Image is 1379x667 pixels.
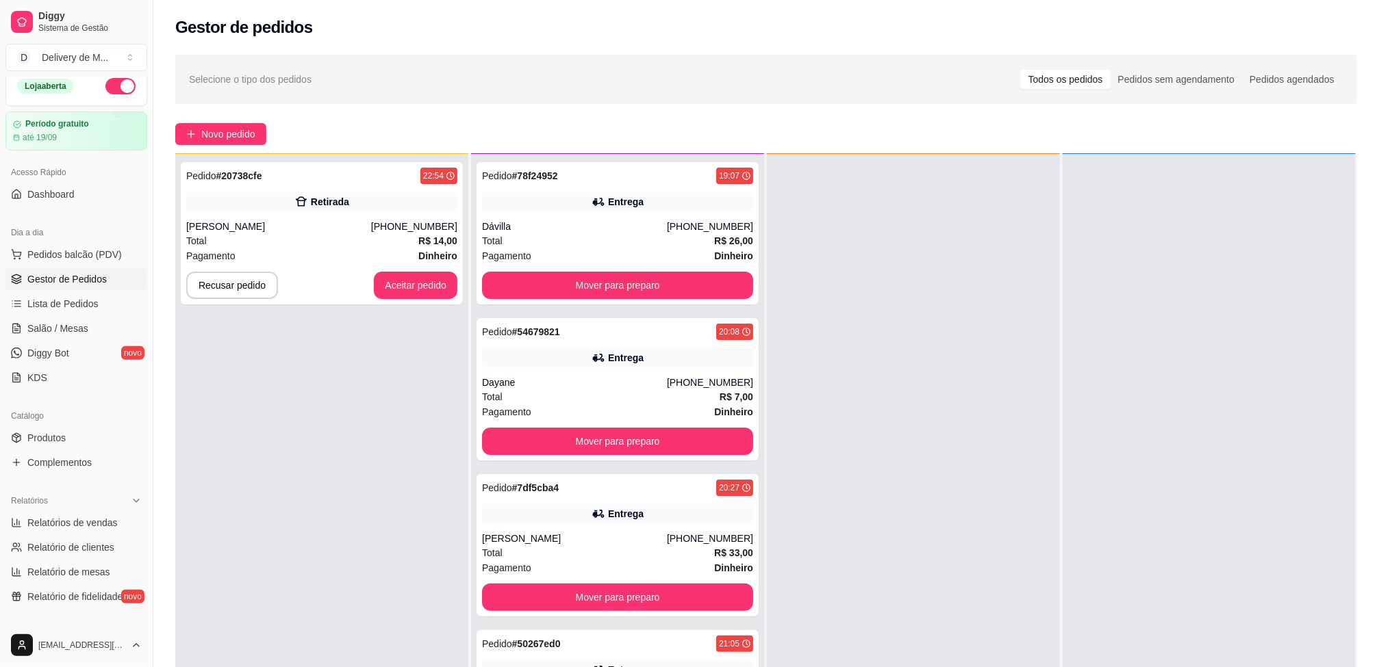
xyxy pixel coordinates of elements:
strong: # 54679821 [512,326,560,337]
strong: Dinheiro [714,406,753,417]
div: 20:27 [719,482,739,493]
a: Salão / Mesas [5,317,147,339]
strong: R$ 14,00 [418,235,457,246]
div: Pedidos sem agendamento [1111,70,1242,89]
div: Todos os pedidos [1021,70,1111,89]
span: Pedido [186,170,216,181]
strong: # 7df5cba4 [512,482,559,493]
span: Relatório de mesas [27,565,110,579]
span: Selecione o tipo dos pedidos [189,72,312,87]
button: Recusar pedido [186,272,278,299]
span: Dashboard [27,187,75,201]
div: Catálogo [5,405,147,427]
span: Lista de Pedidos [27,297,99,311]
a: Relatório de fidelidadenovo [5,586,147,607]
div: Entrega [608,195,644,209]
div: [PHONE_NUMBER] [667,220,753,233]
button: Alterar Status [105,78,136,94]
div: 21:05 [719,638,739,649]
a: Gestor de Pedidos [5,268,147,290]
span: Pagamento [482,404,531,419]
a: Complementos [5,452,147,473]
article: até 19/09 [23,132,57,143]
button: Aceitar pedido [374,272,457,299]
button: [EMAIL_ADDRESS][DOMAIN_NAME] [5,629,147,662]
span: D [17,51,31,64]
span: Pagamento [482,560,531,575]
strong: Dinheiro [714,562,753,573]
button: Pedidos balcão (PDV) [5,244,147,265]
div: [PHONE_NUMBER] [667,532,753,545]
div: [PERSON_NAME] [186,220,371,233]
button: Mover para preparo [482,272,753,299]
div: [PHONE_NUMBER] [371,220,457,233]
button: Select a team [5,44,147,71]
div: Dávilla [482,220,667,233]
article: Período gratuito [25,119,89,129]
span: plus [186,129,196,139]
strong: # 20738cfe [216,170,262,181]
span: Novo pedido [201,127,255,142]
span: Pedidos balcão (PDV) [27,248,122,261]
div: 22:54 [423,170,444,181]
span: Relatório de fidelidade [27,590,123,603]
div: Entrega [608,507,644,521]
strong: R$ 26,00 [714,235,753,246]
span: Total [482,233,503,248]
span: Salão / Mesas [27,322,88,335]
strong: # 50267ed0 [512,638,561,649]
button: Mover para preparo [482,428,753,455]
span: Pedido [482,170,512,181]
span: Pedido [482,326,512,337]
div: Loja aberta [17,79,74,94]
h2: Gestor de pedidos [175,16,313,38]
div: [PHONE_NUMBER] [667,376,753,389]
a: KDS [5,367,147,389]
span: Complementos [27,456,92,469]
span: KDS [27,371,47,384]
span: Sistema de Gestão [38,23,142,34]
span: Total [186,233,207,248]
span: Pedido [482,482,512,493]
span: Produtos [27,431,66,445]
span: Pagamento [186,248,236,263]
span: Relatórios de vendas [27,516,118,529]
span: Relatórios [11,495,48,506]
span: Gestor de Pedidos [27,272,107,286]
a: Relatório de clientes [5,536,147,558]
a: Lista de Pedidos [5,293,147,315]
span: Diggy Bot [27,346,69,360]
span: Relatório de clientes [27,540,114,554]
strong: Dinheiro [714,250,753,261]
div: 19:07 [719,170,739,181]
div: Retirada [311,195,349,209]
a: Período gratuitoaté 19/09 [5,112,147,151]
a: Diggy Botnovo [5,342,147,364]
span: Total [482,389,503,404]
strong: # 78f24952 [512,170,558,181]
div: Pedidos agendados [1242,70,1342,89]
div: 20:08 [719,326,739,337]
a: Dashboard [5,183,147,205]
span: Diggy [38,10,142,23]
span: Total [482,545,503,560]
span: [EMAIL_ADDRESS][DOMAIN_NAME] [38,640,125,651]
div: Dayane [482,376,667,389]
a: DiggySistema de Gestão [5,5,147,38]
strong: R$ 33,00 [714,547,753,558]
a: Relatório de mesas [5,561,147,583]
div: Dia a dia [5,222,147,244]
span: Pagamento [482,248,531,263]
a: Relatórios de vendas [5,512,147,534]
div: Acesso Rápido [5,161,147,183]
strong: R$ 7,00 [720,391,753,402]
button: Novo pedido [175,123,266,145]
div: Entrega [608,351,644,365]
div: [PERSON_NAME] [482,532,667,545]
strong: Dinheiro [418,250,457,261]
button: Mover para preparo [482,584,753,611]
a: Produtos [5,427,147,449]
span: Pedido [482,638,512,649]
div: Delivery de M ... [42,51,108,64]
